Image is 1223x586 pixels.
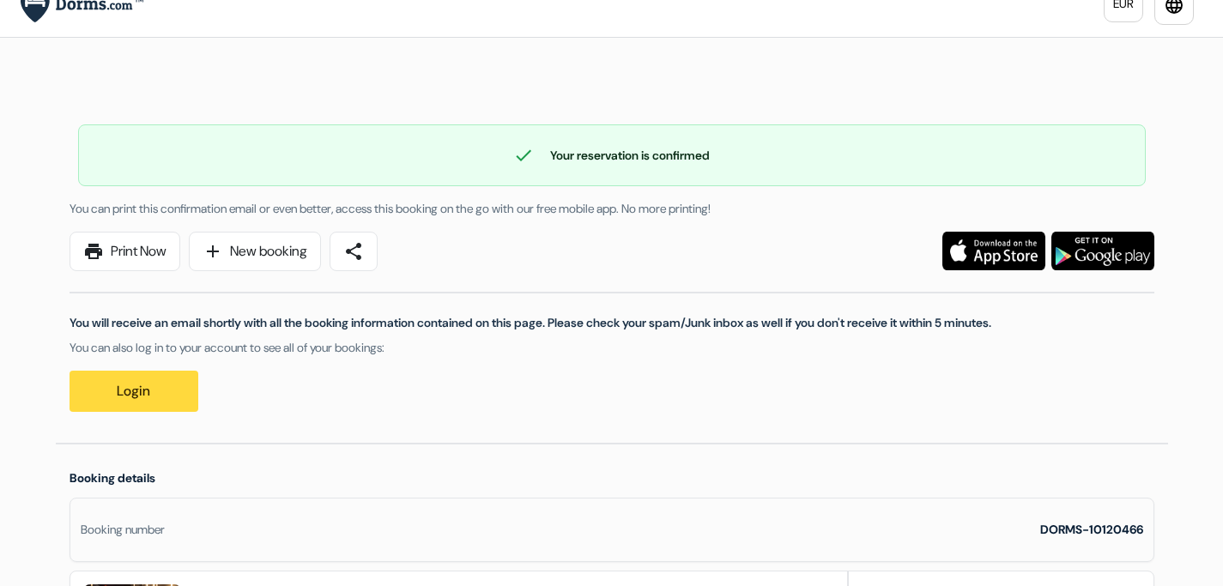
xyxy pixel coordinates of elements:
[942,232,1045,270] img: Download the free application
[81,521,165,539] div: Booking number
[189,232,321,271] a: addNew booking
[203,241,223,262] span: add
[70,201,711,216] span: You can print this confirmation email or even better, access this booking on the go with our free...
[70,314,1154,332] p: You will receive an email shortly with all the booking information contained on this page. Please...
[79,145,1145,166] div: Your reservation is confirmed
[70,371,198,412] a: Login
[513,145,534,166] span: check
[70,470,155,486] span: Booking details
[1051,232,1154,270] img: Download the free application
[1040,522,1143,537] strong: DORMS-10120466
[343,241,364,262] span: share
[70,232,180,271] a: printPrint Now
[330,232,378,271] a: share
[83,241,104,262] span: print
[70,339,1154,357] p: You can also log in to your account to see all of your bookings:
